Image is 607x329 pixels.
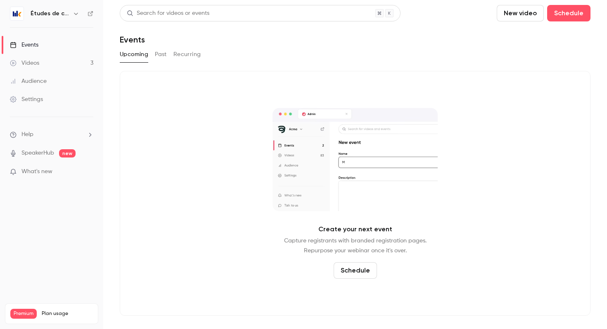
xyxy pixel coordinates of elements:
div: Events [10,41,38,49]
span: Plan usage [42,310,93,317]
button: Schedule [547,5,590,21]
button: Recurring [173,48,201,61]
h1: Events [120,35,145,45]
span: new [59,149,76,157]
div: Audience [10,77,47,85]
button: Past [155,48,167,61]
div: Videos [10,59,39,67]
li: help-dropdown-opener [10,130,93,139]
h6: Études de cas [31,9,69,18]
button: Upcoming [120,48,148,61]
div: Settings [10,95,43,103]
iframe: Noticeable Trigger [83,168,93,176]
span: Premium [10,309,37,319]
button: New video [497,5,544,21]
p: Capture registrants with branded registration pages. Repurpose your webinar once it's over. [284,236,427,256]
span: What's new [21,167,52,176]
img: Études de cas [10,7,24,20]
a: SpeakerHub [21,149,54,157]
p: Create your next event [318,224,392,234]
button: Schedule [334,262,377,279]
div: Search for videos or events [127,9,209,18]
span: Help [21,130,33,139]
